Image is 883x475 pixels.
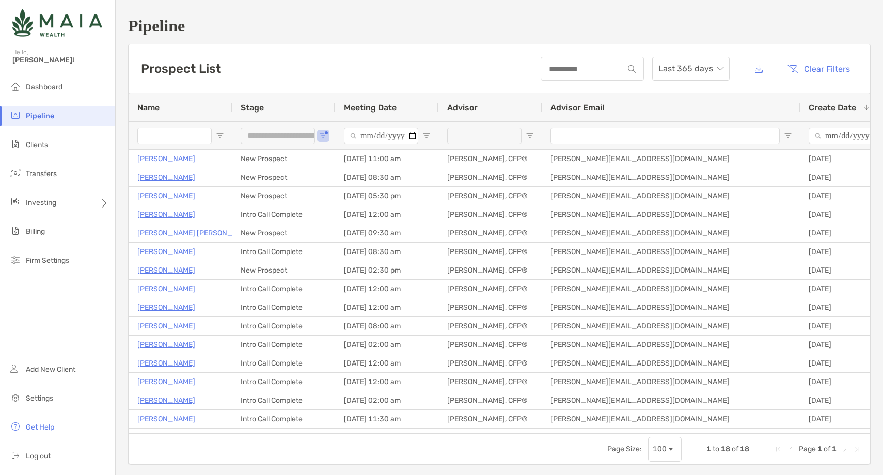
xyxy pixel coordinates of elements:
div: [DATE] 08:00 am [336,317,439,335]
img: transfers icon [9,167,22,179]
div: Intro Call Complete [232,410,336,428]
p: [PERSON_NAME] [PERSON_NAME] [137,227,255,240]
span: Settings [26,394,53,403]
img: dashboard icon [9,80,22,92]
div: Intro Call Complete [232,354,336,372]
div: Intro Call Complete [232,391,336,409]
div: [DATE] 11:00 am [336,150,439,168]
span: 1 [706,445,711,453]
div: Previous Page [786,445,795,453]
a: [PERSON_NAME] [137,320,195,332]
div: Intro Call Complete [232,317,336,335]
div: [PERSON_NAME][EMAIL_ADDRESS][DOMAIN_NAME] [542,410,800,428]
div: [DATE] 12:00 am [336,298,439,316]
a: [PERSON_NAME] [137,394,195,407]
img: investing icon [9,196,22,208]
div: Next Page [841,445,849,453]
div: [DATE] 04:00 pm [336,429,439,447]
span: Get Help [26,423,54,432]
div: [PERSON_NAME][EMAIL_ADDRESS][DOMAIN_NAME] [542,280,800,298]
div: [PERSON_NAME][EMAIL_ADDRESS][DOMAIN_NAME] [542,168,800,186]
div: [DATE] 08:30 am [336,168,439,186]
div: [PERSON_NAME], CFP® [439,280,542,298]
img: logout icon [9,449,22,462]
button: Open Filter Menu [784,132,792,140]
span: to [713,445,719,453]
button: Open Filter Menu [422,132,431,140]
span: Stage [241,103,264,113]
span: Investing [26,198,56,207]
a: [PERSON_NAME] [137,375,195,388]
div: [PERSON_NAME], CFP® [439,261,542,279]
span: 1 [817,445,822,453]
a: [PERSON_NAME] [137,413,195,425]
span: Create Date [809,103,856,113]
div: [PERSON_NAME], CFP® [439,243,542,261]
a: [PERSON_NAME] [137,357,195,370]
span: Advisor Email [550,103,604,113]
a: [PERSON_NAME] [137,208,195,221]
div: [DATE] 12:00 am [336,354,439,372]
p: [PERSON_NAME] [137,245,195,258]
a: [PERSON_NAME] [137,282,195,295]
img: settings icon [9,391,22,404]
img: pipeline icon [9,109,22,121]
span: Last 365 days [658,57,723,80]
div: [PERSON_NAME][EMAIL_ADDRESS][DOMAIN_NAME] [542,429,800,447]
div: [DATE] 11:30 am [336,410,439,428]
span: Clients [26,140,48,149]
span: Transfers [26,169,57,178]
span: 18 [721,445,730,453]
img: firm-settings icon [9,254,22,266]
span: Billing [26,227,45,236]
div: [PERSON_NAME][EMAIL_ADDRESS][DOMAIN_NAME] [542,205,800,224]
img: clients icon [9,138,22,150]
div: Page Size [648,437,682,462]
div: [PERSON_NAME][EMAIL_ADDRESS][DOMAIN_NAME] [542,336,800,354]
img: input icon [628,65,636,73]
span: Page [799,445,816,453]
div: [PERSON_NAME][EMAIL_ADDRESS][DOMAIN_NAME] [542,317,800,335]
span: Name [137,103,160,113]
div: [PERSON_NAME], CFP® [439,205,542,224]
div: [PERSON_NAME], CFP® [439,391,542,409]
div: [PERSON_NAME][EMAIL_ADDRESS][DOMAIN_NAME] [542,261,800,279]
img: Zoe Logo [12,4,102,41]
div: New Prospect [232,168,336,186]
div: [PERSON_NAME], CFP® [439,317,542,335]
input: Advisor Email Filter Input [550,128,780,144]
div: [PERSON_NAME], CFP® [439,150,542,168]
span: 1 [832,445,837,453]
div: [PERSON_NAME][EMAIL_ADDRESS][DOMAIN_NAME] [542,187,800,205]
a: [PERSON_NAME] [137,189,195,202]
div: [PERSON_NAME][EMAIL_ADDRESS][DOMAIN_NAME] [542,224,800,242]
img: add_new_client icon [9,362,22,375]
a: [PERSON_NAME] [137,431,195,444]
div: [PERSON_NAME][EMAIL_ADDRESS][DOMAIN_NAME] [542,150,800,168]
div: New Prospect [232,261,336,279]
div: Intro Call Complete [232,336,336,354]
h3: Prospect List [141,61,221,76]
div: [PERSON_NAME], CFP® [439,354,542,372]
a: [PERSON_NAME] [137,338,195,351]
div: Intro Call Complete [232,298,336,316]
h1: Pipeline [128,17,871,36]
div: [PERSON_NAME][EMAIL_ADDRESS][DOMAIN_NAME] [542,391,800,409]
div: Intro Call Complete [232,280,336,298]
button: Open Filter Menu [319,132,327,140]
div: [DATE] 08:30 am [336,243,439,261]
a: [PERSON_NAME] [137,264,195,277]
div: Intro Call Complete [232,373,336,391]
div: New Prospect [232,187,336,205]
div: [DATE] 05:30 pm [336,187,439,205]
a: [PERSON_NAME] [137,301,195,314]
